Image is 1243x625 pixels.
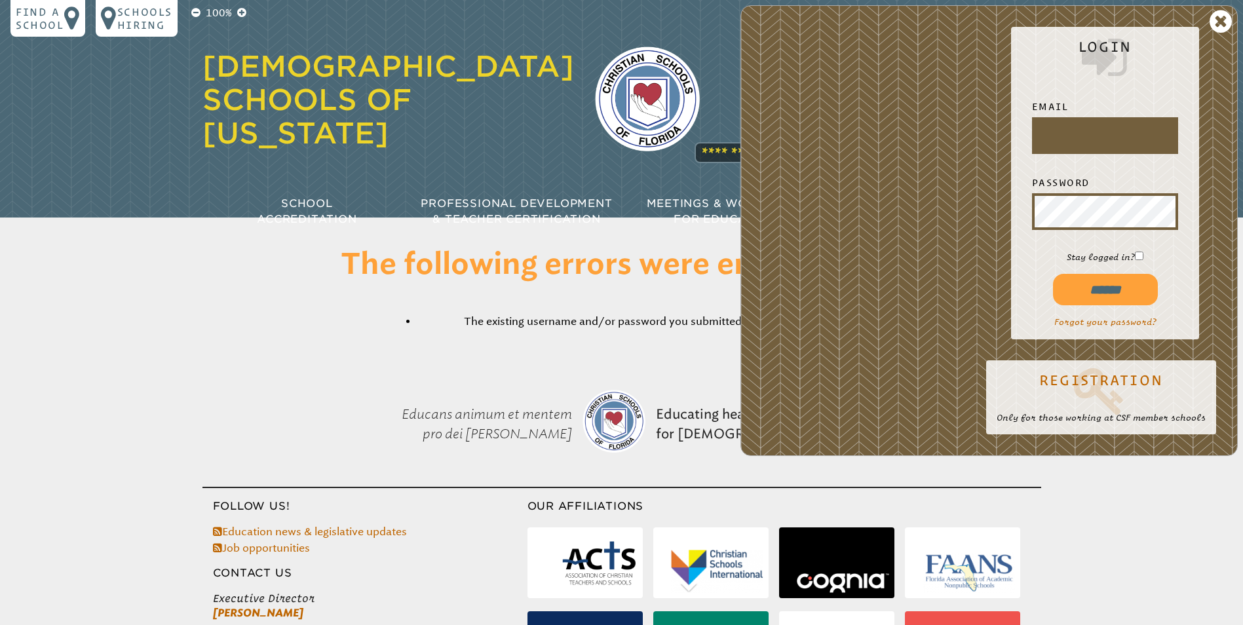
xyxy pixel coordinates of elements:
p: 100% [203,5,235,21]
span: School Accreditation [257,197,356,225]
span: Professional Development & Teacher Certification [421,197,612,225]
p: Stay logged in? [1022,251,1189,263]
a: Registration [997,364,1206,417]
img: Florida Association of Academic Nonpublic Schools [923,552,1015,593]
a: [DEMOGRAPHIC_DATA] Schools of [US_STATE] [202,49,574,150]
h3: Follow Us! [202,499,527,514]
h3: Contact Us [202,565,527,581]
a: Education news & legislative updates [213,525,407,538]
h1: The following errors were encountered [285,249,959,282]
p: Educating hearts and minds for [DEMOGRAPHIC_DATA]’s glory [651,371,887,476]
span: Executive Director [213,592,527,605]
h3: Our Affiliations [527,499,1041,514]
p: Schools Hiring [117,5,172,31]
img: csf-logo-web-colors.png [583,390,645,453]
h2: Login [1022,39,1189,83]
li: The existing username and/or password you submitted are not valid [417,314,852,330]
img: csf-logo-web-colors.png [595,47,700,151]
a: Forgot your password? [1054,317,1157,327]
a: Job opportunities [213,542,310,554]
p: Educans animum et mentem pro dei [PERSON_NAME] [357,371,577,476]
label: Email [1032,99,1178,115]
img: Cognia [797,573,889,594]
p: Only for those working at CSF member schools [997,411,1206,424]
a: [PERSON_NAME] [213,607,303,619]
img: Association of Christian Teachers & Schools [561,536,637,593]
label: Password [1032,175,1178,191]
p: Find a school [16,5,64,31]
img: Christian Schools International [671,550,763,593]
p: The agency that [US_STATE]’s [DEMOGRAPHIC_DATA] schools rely on for best practices in accreditati... [721,55,1041,160]
span: Meetings & Workshops for Educators [647,197,807,225]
